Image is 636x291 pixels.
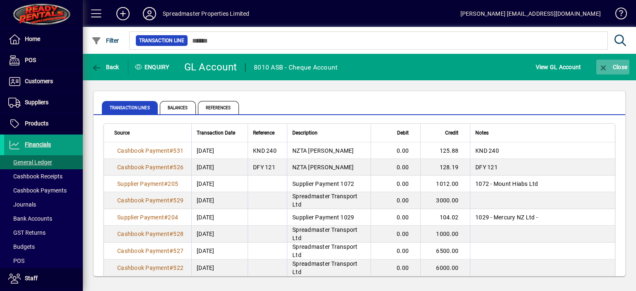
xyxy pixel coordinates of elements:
[197,128,243,137] div: Transaction Date
[460,7,601,20] div: [PERSON_NAME] [EMAIL_ADDRESS][DOMAIN_NAME]
[292,226,358,241] span: Spreadmaster Transport Ltd
[420,243,470,260] td: 6500.00
[197,180,214,188] span: [DATE]
[114,246,186,255] a: Cashbook Payment#527
[292,243,358,258] span: Spreadmaster Transport Ltd
[89,60,121,75] button: Back
[114,163,186,172] a: Cashbook Payment#526
[164,214,168,221] span: #
[128,60,178,74] div: Enquiry
[397,128,409,137] span: Debit
[445,128,458,137] span: Credit
[420,159,470,176] td: 128.19
[197,196,214,204] span: [DATE]
[376,128,416,137] div: Debit
[117,164,169,171] span: Cashbook Payment
[596,60,629,75] button: Close
[117,265,169,271] span: Cashbook Payment
[598,64,627,70] span: Close
[292,164,354,171] span: NZTA [PERSON_NAME]
[4,268,83,289] a: Staff
[173,164,183,171] span: 526
[371,159,420,176] td: 0.00
[114,196,186,205] a: Cashbook Payment#529
[25,99,48,106] span: Suppliers
[8,229,46,236] span: GST Returns
[371,192,420,209] td: 0.00
[89,33,121,48] button: Filter
[117,147,169,154] span: Cashbook Payment
[169,265,173,271] span: #
[371,243,420,260] td: 0.00
[4,50,83,71] a: POS
[292,260,358,275] span: Spreadmaster Transport Ltd
[110,6,136,21] button: Add
[114,146,186,155] a: Cashbook Payment#531
[254,61,337,74] div: 8010 ASB - Cheque Account
[420,226,470,243] td: 1000.00
[83,60,128,75] app-page-header-button: Back
[197,128,235,137] span: Transaction Date
[173,231,183,237] span: 528
[8,159,52,166] span: General Ledger
[173,248,183,254] span: 527
[25,141,51,148] span: Financials
[371,209,420,226] td: 0.00
[4,71,83,92] a: Customers
[420,142,470,159] td: 125.88
[25,120,48,127] span: Products
[114,229,186,238] a: Cashbook Payment#528
[609,2,626,29] a: Knowledge Base
[25,78,53,84] span: Customers
[420,209,470,226] td: 104.02
[173,265,183,271] span: 522
[25,275,38,281] span: Staff
[4,92,83,113] a: Suppliers
[534,60,583,75] button: View GL Account
[292,180,354,187] span: Supplier Payment 1072
[136,6,163,21] button: Profile
[292,214,354,221] span: Supplier Payment 1029
[590,60,636,75] app-page-header-button: Close enquiry
[169,197,173,204] span: #
[92,37,119,44] span: Filter
[371,226,420,243] td: 0.00
[8,243,35,250] span: Budgets
[117,214,164,221] span: Supplier Payment
[169,248,173,254] span: #
[4,226,83,240] a: GST Returns
[168,180,178,187] span: 205
[253,128,275,137] span: Reference
[164,180,168,187] span: #
[4,29,83,50] a: Home
[475,147,499,154] span: KND 240
[475,128,489,137] span: Notes
[169,147,173,154] span: #
[169,164,173,171] span: #
[197,230,214,238] span: [DATE]
[292,128,318,137] span: Description
[8,215,52,222] span: Bank Accounts
[4,169,83,183] a: Cashbook Receipts
[4,113,83,134] a: Products
[253,128,282,137] div: Reference
[8,201,36,208] span: Journals
[117,248,169,254] span: Cashbook Payment
[4,197,83,212] a: Journals
[197,247,214,255] span: [DATE]
[8,173,63,180] span: Cashbook Receipts
[197,163,214,171] span: [DATE]
[420,260,470,277] td: 6000.00
[371,176,420,192] td: 0.00
[292,147,354,154] span: NZTA [PERSON_NAME]
[198,101,239,114] span: References
[117,180,164,187] span: Supplier Payment
[117,231,169,237] span: Cashbook Payment
[114,128,130,137] span: Source
[253,164,275,171] span: DFY 121
[163,7,249,20] div: Spreadmaster Properties Limited
[371,142,420,159] td: 0.00
[169,231,173,237] span: #
[197,213,214,221] span: [DATE]
[117,197,169,204] span: Cashbook Payment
